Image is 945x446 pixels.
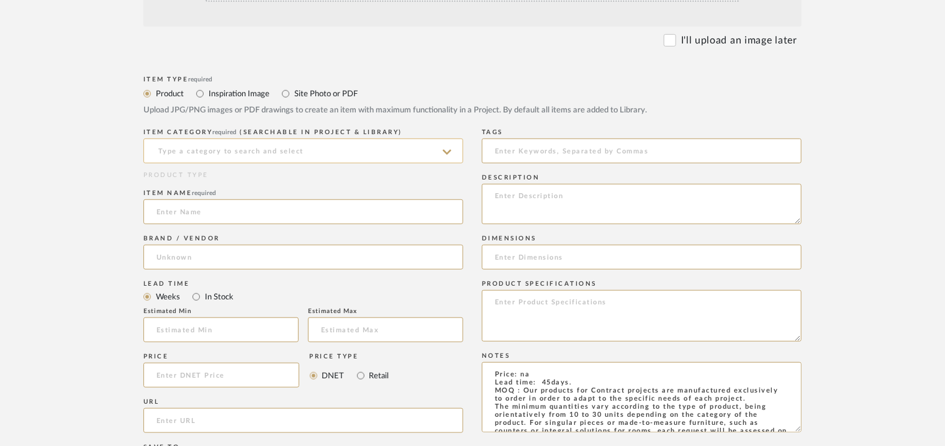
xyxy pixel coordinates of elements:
mat-radio-group: Select price type [310,363,389,388]
div: Item name [143,189,463,197]
div: Estimated Min [143,307,299,315]
label: DNET [321,369,345,383]
label: Site Photo or PDF [293,87,358,101]
input: Enter DNET Price [143,363,299,388]
span: required [213,129,237,135]
div: Price Type [310,353,389,360]
label: Product [155,87,184,101]
input: Enter URL [143,408,463,433]
div: Lead Time [143,280,463,288]
span: (Searchable in Project & Library) [240,129,403,135]
div: Description [482,174,802,181]
div: Tags [482,129,802,136]
div: Price [143,353,299,360]
div: Product Specifications [482,280,802,288]
div: ITEM CATEGORY [143,129,463,136]
input: Type a category to search and select [143,139,463,163]
input: Enter Keywords, Separated by Commas [482,139,802,163]
div: Brand / Vendor [143,235,463,242]
input: Estimated Min [143,317,299,342]
span: required [189,76,213,83]
label: I'll upload an image later [681,33,797,48]
div: PRODUCT TYPE [143,171,463,180]
label: Weeks [155,290,180,304]
label: In Stock [204,290,233,304]
div: URL [143,398,463,406]
input: Unknown [143,245,463,270]
span: required [192,190,217,196]
input: Estimated Max [308,317,463,342]
div: Item Type [143,76,802,83]
input: Enter Name [143,199,463,224]
label: Retail [368,369,389,383]
mat-radio-group: Select item type [143,289,463,304]
div: Estimated Max [308,307,463,315]
div: Notes [482,352,802,360]
div: Dimensions [482,235,802,242]
label: Inspiration Image [207,87,269,101]
mat-radio-group: Select item type [143,86,802,101]
div: Upload JPG/PNG images or PDF drawings to create an item with maximum functionality in a Project. ... [143,104,802,117]
input: Enter Dimensions [482,245,802,270]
